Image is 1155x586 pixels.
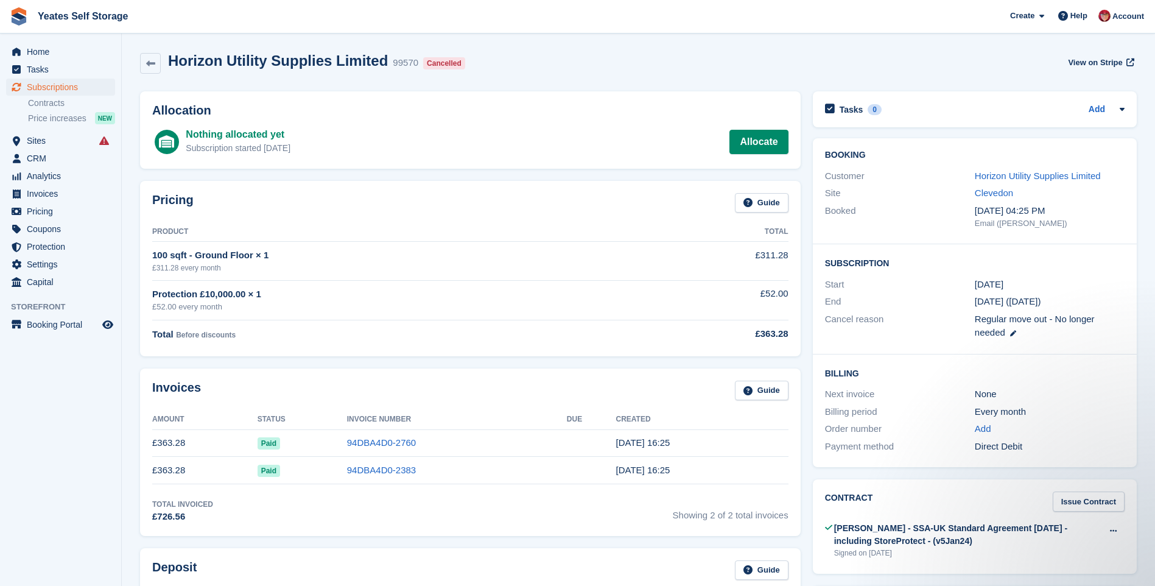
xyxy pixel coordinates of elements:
span: Create [1010,10,1034,22]
th: Invoice Number [347,410,567,429]
div: Total Invoiced [152,499,213,510]
div: Order number [825,422,975,436]
a: menu [6,61,115,78]
span: Storefront [11,301,121,313]
div: Cancel reason [825,312,975,340]
span: Coupons [27,221,100,238]
td: £363.28 [152,429,258,457]
span: Regular move out - No longer needed [975,314,1095,338]
span: Analytics [27,168,100,185]
div: NEW [95,112,115,124]
h2: Booking [825,150,1125,160]
span: Tasks [27,61,100,78]
div: Start [825,278,975,292]
span: Subscriptions [27,79,100,96]
span: Protection [27,238,100,255]
div: Booked [825,204,975,230]
a: menu [6,203,115,220]
a: menu [6,274,115,291]
time: 2025-08-01 15:25:06 UTC [616,465,670,475]
a: Clevedon [975,188,1013,198]
td: £52.00 [648,280,788,320]
span: Before discounts [176,331,236,339]
th: Status [258,410,347,429]
div: £363.28 [648,327,788,341]
div: Payment method [825,440,975,454]
span: [DATE] ([DATE]) [975,296,1041,306]
a: Guide [735,560,788,581]
a: menu [6,79,115,96]
div: Protection £10,000.00 × 1 [152,288,648,302]
div: Next invoice [825,387,975,401]
time: 2025-07-31 23:00:00 UTC [975,278,1003,292]
a: menu [6,238,115,255]
span: Sites [27,132,100,149]
a: menu [6,168,115,185]
a: Preview store [100,317,115,332]
h2: Tasks [840,104,863,115]
a: Horizon Utility Supplies Limited [975,171,1101,181]
a: Contracts [28,97,115,109]
span: Price increases [28,113,86,124]
h2: Horizon Utility Supplies Limited [168,52,388,69]
a: 94DBA4D0-2760 [347,437,416,448]
a: 94DBA4D0-2383 [347,465,416,475]
a: Allocate [729,130,788,154]
span: Account [1112,10,1144,23]
h2: Contract [825,492,873,512]
div: £52.00 every month [152,301,648,313]
div: Direct Debit [975,440,1125,454]
div: 100 sqft - Ground Floor × 1 [152,249,648,263]
span: Settings [27,256,100,273]
span: Showing 2 of 2 total invoices [673,499,788,524]
span: CRM [27,150,100,167]
i: Smart entry sync failures have occurred [99,136,109,146]
div: [PERSON_NAME] - SSA-UK Standard Agreement [DATE] - including StoreProtect - (v5Jan24) [834,522,1102,548]
div: Every month [975,405,1125,419]
a: menu [6,221,115,238]
a: Add [1089,103,1105,117]
div: Customer [825,169,975,183]
a: Guide [735,381,788,401]
time: 2025-09-01 15:25:22 UTC [616,437,670,448]
th: Product [152,222,648,242]
span: Capital [27,274,100,291]
h2: Billing [825,367,1125,379]
div: 99570 [393,56,418,70]
a: Add [975,422,991,436]
span: Booking Portal [27,316,100,333]
div: Billing period [825,405,975,419]
div: £311.28 every month [152,263,648,274]
div: Email ([PERSON_NAME]) [975,217,1125,230]
h2: Pricing [152,193,194,213]
span: Home [27,43,100,60]
a: menu [6,185,115,202]
div: 0 [868,104,882,115]
div: Site [825,186,975,200]
div: Subscription started [DATE] [186,142,290,155]
h2: Subscription [825,256,1125,269]
div: [DATE] 04:25 PM [975,204,1125,218]
span: Invoices [27,185,100,202]
a: menu [6,316,115,333]
span: Help [1070,10,1087,22]
th: Created [616,410,788,429]
div: End [825,295,975,309]
div: Signed on [DATE] [834,548,1102,559]
div: Nothing allocated yet [186,127,290,142]
span: Paid [258,465,280,477]
th: Due [567,410,616,429]
div: None [975,387,1125,401]
span: Total [152,329,174,339]
a: Guide [735,193,788,213]
h2: Allocation [152,104,788,118]
a: menu [6,132,115,149]
span: Pricing [27,203,100,220]
td: £311.28 [648,242,788,280]
h2: Invoices [152,381,201,401]
div: £726.56 [152,510,213,524]
td: £363.28 [152,457,258,484]
a: Price increases NEW [28,111,115,125]
a: Yeates Self Storage [33,6,133,26]
a: menu [6,150,115,167]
